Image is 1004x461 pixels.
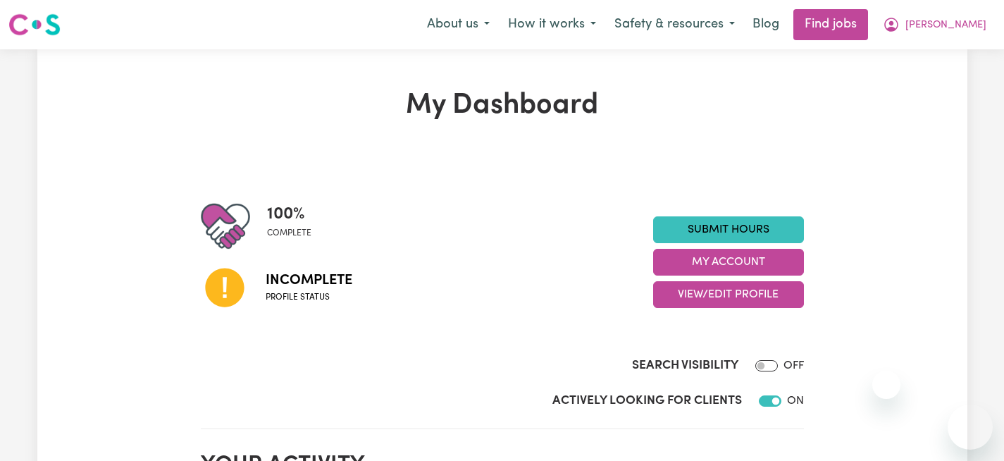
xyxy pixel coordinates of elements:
span: Profile status [266,291,352,304]
span: Incomplete [266,270,352,291]
button: View/Edit Profile [653,281,804,308]
a: Blog [744,9,788,40]
button: About us [418,10,499,39]
button: How it works [499,10,605,39]
span: complete [267,227,311,240]
span: OFF [783,360,804,371]
a: Find jobs [793,9,868,40]
img: Careseekers logo [8,12,61,37]
button: My Account [653,249,804,276]
label: Actively Looking for Clients [552,392,742,410]
button: Safety & resources [605,10,744,39]
iframe: Close message [872,371,900,399]
span: ON [787,395,804,407]
span: [PERSON_NAME] [905,18,986,33]
label: Search Visibility [632,357,738,375]
a: Careseekers logo [8,8,61,41]
a: Submit Hours [653,216,804,243]
button: My Account [874,10,996,39]
span: 100 % [267,202,311,227]
div: Profile completeness: 100% [267,202,323,251]
iframe: Button to launch messaging window [948,405,993,450]
h1: My Dashboard [201,89,804,123]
